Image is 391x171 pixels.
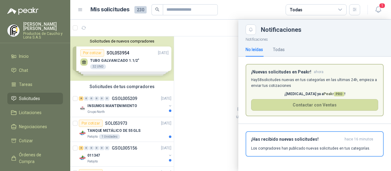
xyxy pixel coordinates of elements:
[373,4,384,15] button: 1
[238,35,391,43] p: Notificaciones
[134,6,147,13] span: 230
[7,65,63,76] a: Chat
[155,7,159,12] span: search
[19,123,47,130] span: Negociaciones
[7,121,63,132] a: Negociaciones
[19,137,33,144] span: Cotizar
[19,67,28,74] span: Chat
[251,69,311,75] h3: ¡Nuevas solicitudes en Peakr!
[19,53,29,60] span: Inicio
[251,146,370,151] p: Los compradores han publicado nuevas solicitudes en tus categorías.
[7,149,63,167] a: Órdenes de Compra
[251,77,378,89] p: Hay 58 solicitudes nuevas en tus categorías en las ultimas 24h, empieza a enviar tus cotizaciones
[90,5,130,14] h1: Mis solicitudes
[7,135,63,147] a: Cotizar
[379,3,386,9] span: 1
[345,137,373,142] span: hace 16 minutos
[261,27,384,33] div: Notificaciones
[7,107,63,118] a: Licitaciones
[7,79,63,90] a: Tareas
[7,50,63,62] a: Inicio
[251,91,378,97] p: ¡[MEDICAL_DATA] ya a !
[23,22,63,31] p: [PERSON_NAME] [PERSON_NAME]
[334,92,344,96] span: PRO
[323,92,344,96] span: Peakr
[290,6,302,13] div: Todas
[19,151,57,165] span: Órdenes de Compra
[7,7,38,15] img: Logo peakr
[251,137,342,142] h3: ¡Has recibido nuevas solicitudes!
[19,109,42,116] span: Licitaciones
[19,95,40,102] span: Solicitudes
[19,81,32,88] span: Tareas
[273,46,285,53] div: Todas
[246,131,384,157] button: ¡Has recibido nuevas solicitudes!hace 16 minutos Los compradores han publicado nuevas solicitudes...
[251,99,378,111] button: Contactar con Ventas
[246,24,256,35] button: Close
[314,69,323,75] span: ahora
[7,93,63,104] a: Solicitudes
[8,25,19,36] img: Company Logo
[246,46,263,53] div: No leídas
[23,32,63,39] p: Productos de Caucho y Lona S.A.S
